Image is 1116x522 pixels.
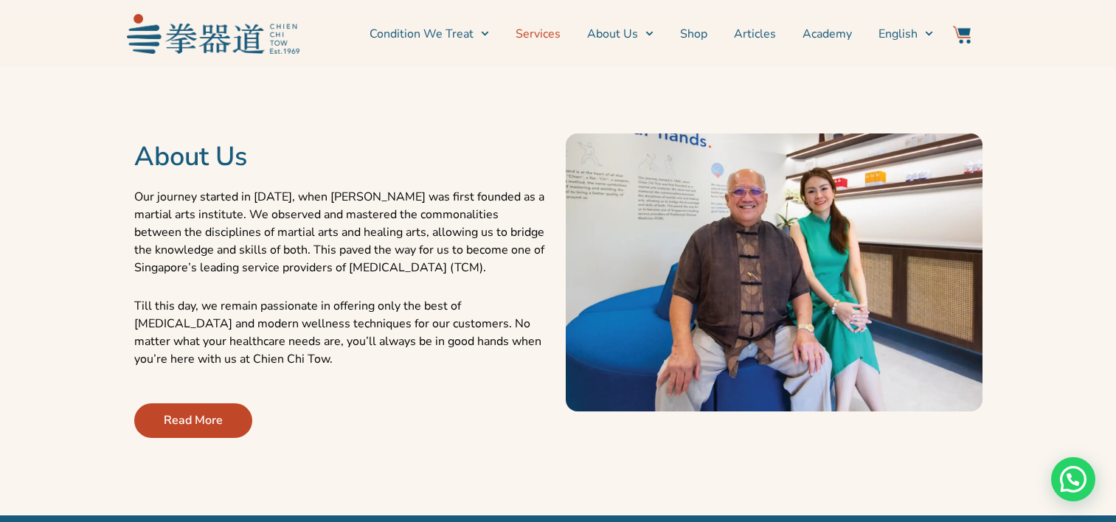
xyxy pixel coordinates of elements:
a: Read More [134,403,252,438]
a: Academy [803,15,852,52]
p: Our journey started in [DATE], when [PERSON_NAME] was first founded as a martial arts institute. ... [134,188,551,276]
a: Articles [734,15,776,52]
h2: About Us [134,141,551,173]
a: About Us [587,15,654,52]
div: Need help? WhatsApp contact [1051,457,1095,501]
img: Website Icon-03 [953,26,971,43]
a: Condition We Treat [370,15,489,52]
nav: Menu [307,15,934,52]
span: English [878,25,918,43]
a: Services [516,15,561,52]
a: Shop [680,15,707,52]
p: Till this day, we remain passionate in offering only the best of [MEDICAL_DATA] and modern wellne... [134,297,551,368]
a: Switch to English [878,15,933,52]
span: Read More [164,411,223,429]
